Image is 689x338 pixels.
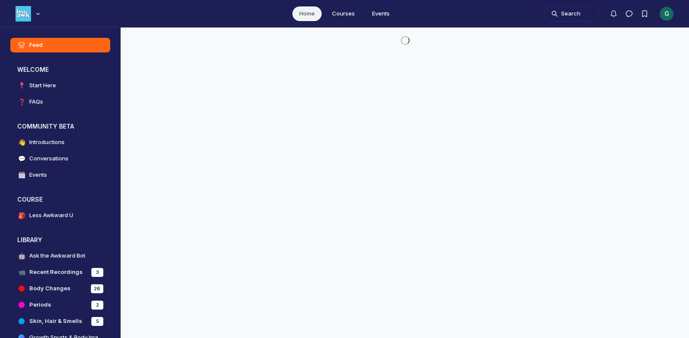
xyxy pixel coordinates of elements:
button: Search [543,6,599,22]
a: ❓FAQs [10,95,110,109]
button: WELCOMECollapse space [10,63,110,77]
a: Courses [325,6,362,21]
a: 💬Conversations [10,151,110,166]
button: Direct messages [621,6,637,22]
a: Skin, Hair & Smells5 [10,314,110,329]
a: Periods2 [10,298,110,312]
div: G [660,7,673,21]
h4: Conversations [29,154,68,163]
h4: Introductions [29,138,65,147]
div: 5 [91,317,103,326]
h3: LIBRARY [17,236,42,244]
button: COMMUNITY BETACollapse space [10,120,110,133]
a: 📍Start Here [10,78,110,93]
a: Home [292,6,322,21]
h3: COURSE [17,195,43,204]
h4: Less Awkward U [29,211,73,220]
span: 🤖 [17,252,26,260]
a: Events [365,6,397,21]
a: Body Changes26 [10,281,110,296]
a: Feed [10,38,110,52]
img: Less Awkward Hub logo [16,6,31,22]
a: 📹Recent Recordings3 [10,265,110,280]
h4: Recent Recordings [29,268,83,277]
a: 👋Introductions [10,135,110,150]
a: 🤖Ask the Awkward Bot [10,249,110,263]
span: 💬 [17,154,26,163]
span: ❓ [17,98,26,106]
h3: WELCOME [17,65,49,74]
span: 🗓️ [17,171,26,179]
a: 🎒Less Awkward U [10,208,110,223]
h3: COMMUNITY BETA [17,122,74,131]
div: 26 [91,284,103,293]
button: COURSECollapse space [10,193,110,206]
h4: Feed [29,41,43,49]
span: 📹 [17,268,26,277]
button: User menu options [660,7,673,21]
div: 2 [91,301,103,310]
h4: Start Here [29,81,56,90]
button: Bookmarks [637,6,652,22]
button: LIBRARYCollapse space [10,233,110,247]
span: 📍 [17,81,26,90]
button: Notifications [606,6,621,22]
h4: FAQs [29,98,43,106]
main: Main Content [121,28,689,52]
h4: Periods [29,301,51,309]
a: 🗓️Events [10,168,110,182]
span: 👋 [17,138,26,147]
h4: Skin, Hair & Smells [29,317,82,326]
h4: Body Changes [29,284,71,293]
span: 🎒 [17,211,26,220]
h4: Ask the Awkward Bot [29,252,85,260]
button: Less Awkward Hub logo [16,5,42,22]
h4: Events [29,171,47,179]
div: 3 [91,268,103,277]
